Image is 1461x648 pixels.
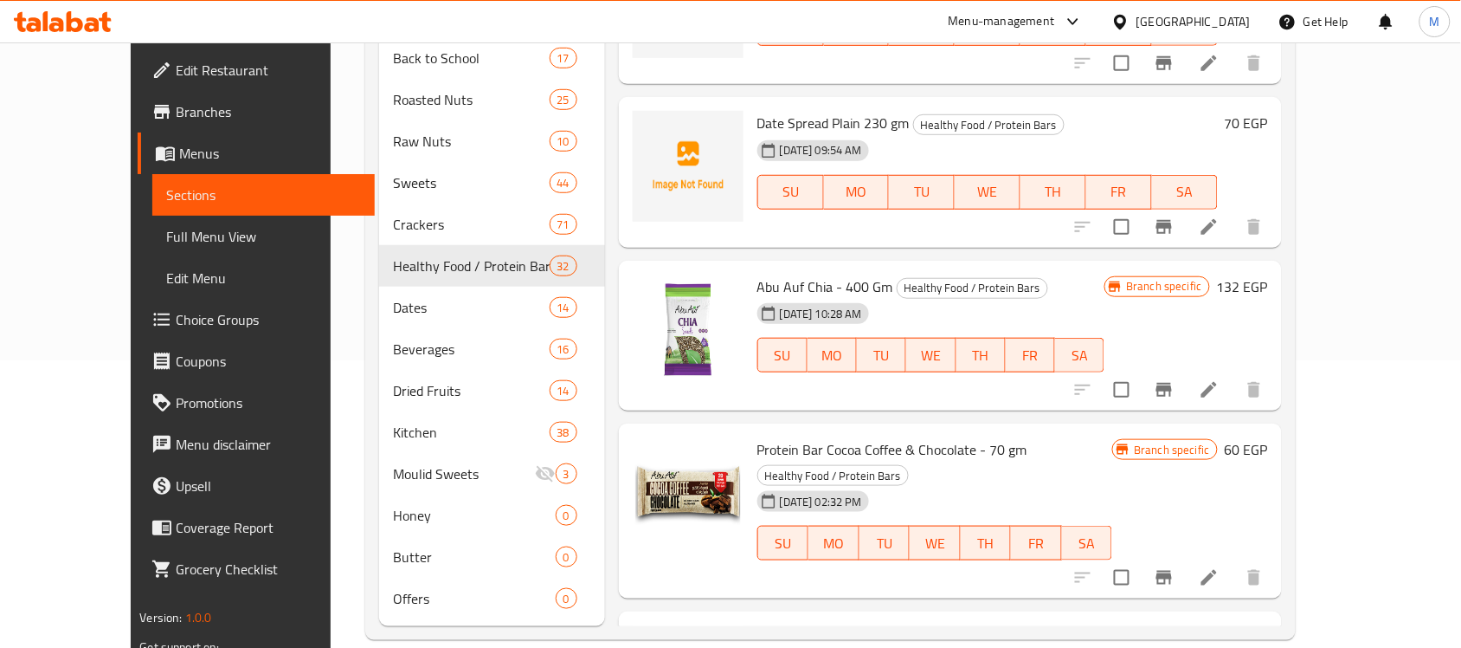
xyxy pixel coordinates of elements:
button: SA [1062,526,1113,561]
div: Moulid Sweets3 [379,453,605,495]
span: 1.0.0 [185,606,212,629]
button: delete [1233,369,1275,411]
div: items [550,131,577,152]
span: Beverages [393,339,549,360]
div: Kitchen38 [379,411,605,453]
span: Sections [166,185,361,205]
button: TH [956,338,1006,373]
div: Honey [393,505,555,526]
div: Healthy Food / Protein Bars [393,256,549,276]
span: 38 [550,424,576,441]
span: Butter [393,547,555,567]
span: 16 [550,341,576,358]
button: TU [889,175,955,210]
span: 0 [557,549,576,566]
div: Beverages16 [379,328,605,370]
button: delete [1233,557,1275,599]
button: TH [961,526,1012,561]
span: Abu Auf Chia - 400 Gm [757,274,893,300]
span: Edit Restaurant [176,60,361,81]
span: Select to update [1104,560,1140,596]
h6: 60 EGP [1225,437,1268,462]
span: Healthy Food / Protein Bars [914,115,1064,135]
button: delete [1233,42,1275,84]
span: Raw Nuts [393,131,549,152]
span: Select to update [1104,45,1140,81]
span: Branches [176,101,361,122]
span: Upsell [176,476,361,496]
div: items [550,48,577,68]
button: TH [1020,175,1086,210]
div: Sweets44 [379,162,605,204]
div: items [556,505,577,526]
div: Offers0 [379,578,605,619]
button: SU [757,526,808,561]
div: Healthy Food / Protein Bars [757,465,909,486]
div: Back to School [393,48,549,68]
div: Kitchen [393,422,549,443]
span: Dates [393,297,549,318]
span: 0 [557,591,576,607]
span: TU [896,179,948,204]
span: TU [864,343,899,368]
span: SA [1062,343,1097,368]
a: Edit menu item [1199,379,1220,400]
div: items [550,214,577,235]
span: Promotions [176,392,361,413]
a: Edit menu item [1199,567,1220,588]
a: Edit Restaurant [138,49,375,91]
span: Branch specific [1119,278,1208,295]
span: TH [963,343,999,368]
div: [GEOGRAPHIC_DATA] [1136,12,1251,31]
span: 14 [550,383,576,399]
button: SU [757,338,808,373]
button: SU [757,175,824,210]
div: Butter0 [379,536,605,578]
a: Menu disclaimer [138,424,375,465]
a: Promotions [138,382,375,424]
span: FR [1093,179,1145,204]
div: Raw Nuts10 [379,120,605,162]
div: items [550,380,577,401]
button: SA [1055,338,1104,373]
div: Dried Fruits14 [379,370,605,411]
span: Grocery Checklist [176,559,361,580]
span: WE [917,531,954,556]
button: FR [1086,175,1152,210]
span: 3 [557,466,576,483]
button: MO [808,526,859,561]
div: items [550,172,577,193]
span: Offers [393,588,555,609]
span: [DATE] 02:32 PM [773,494,869,510]
a: Edit menu item [1199,53,1220,74]
div: items [550,297,577,318]
a: Sections [152,174,375,216]
a: Choice Groups [138,299,375,340]
div: items [550,89,577,110]
span: 17 [550,50,576,67]
a: Edit Menu [152,257,375,299]
span: Protein Bar Cocoa Coffee & Chocolate - 70 gm [757,437,1027,463]
div: Healthy Food / Protein Bars [913,114,1065,135]
span: Select to update [1104,372,1140,408]
button: SA [1152,175,1218,210]
span: M [1430,12,1440,31]
span: Full Menu View [166,226,361,247]
img: Date Spread Plain 230 gm [633,111,743,222]
span: Branch specific [1127,442,1216,458]
button: MO [808,338,857,373]
div: Moulid Sweets [393,463,534,484]
div: items [550,339,577,360]
span: Coupons [176,351,361,372]
span: MO [814,343,850,368]
button: WE [955,175,1020,210]
a: Full Menu View [152,216,375,257]
span: Crackers [393,214,549,235]
span: Coverage Report [176,517,361,538]
button: Branch-specific-item [1143,557,1185,599]
span: Date Spread Plain 230 gm [757,110,910,136]
span: Choice Groups [176,309,361,330]
span: WE [913,343,949,368]
span: [DATE] 09:54 AM [773,142,869,159]
span: Roasted Nuts [393,89,549,110]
